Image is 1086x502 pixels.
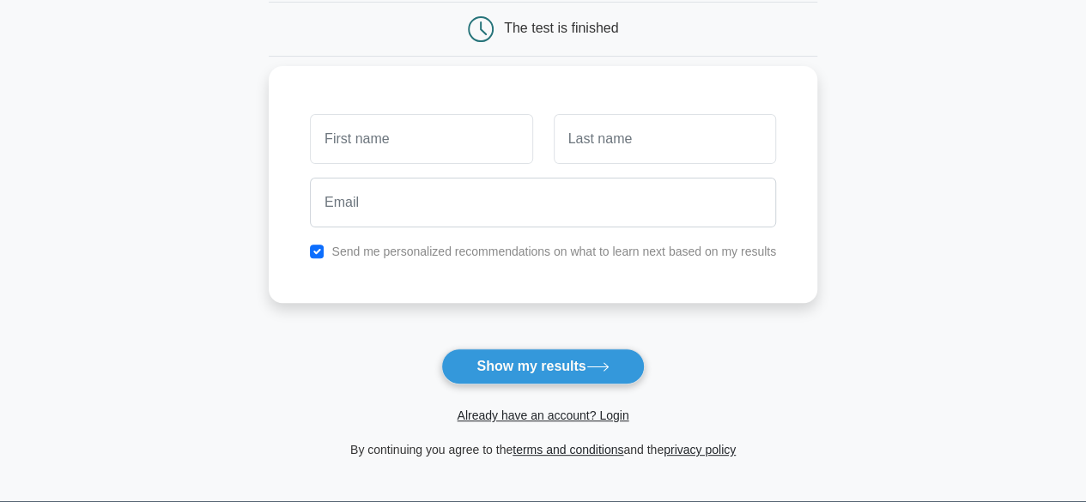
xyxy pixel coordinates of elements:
label: Send me personalized recommendations on what to learn next based on my results [331,245,776,258]
a: Already have an account? Login [457,408,628,422]
input: Email [310,178,776,227]
a: terms and conditions [513,443,623,457]
div: The test is finished [504,21,618,35]
div: By continuing you agree to the and the [258,439,828,460]
input: First name [310,114,532,164]
input: Last name [554,114,776,164]
button: Show my results [441,348,644,384]
a: privacy policy [664,443,736,457]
